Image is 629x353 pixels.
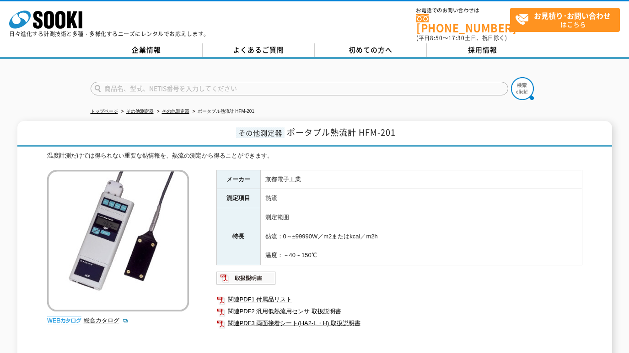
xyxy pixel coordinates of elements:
[47,151,582,161] div: 温度計測だけでは得られない重要な熱情報を、熱流の測定から得ることができます。
[216,271,276,285] img: 取扱説明書
[416,14,510,33] a: [PHONE_NUMBER]
[287,126,396,138] span: ポータブル熱流計 HFM-201
[162,109,189,114] a: その他測定器
[91,109,118,114] a: トップページ
[510,8,620,32] a: お見積り･お問い合わせはこちら
[126,109,154,114] a: その他測定器
[216,317,582,329] a: 関連PDF3 両面接着シート(HA2-L・H) 取扱説明書
[91,82,508,95] input: 商品名、型式、NETIS番号を入力してください
[216,189,260,208] th: 測定項目
[236,127,285,138] span: その他測定器
[203,43,315,57] a: よくあるご質問
[511,77,534,100] img: btn_search.png
[515,8,619,31] span: はこちら
[9,31,210,37] p: 日々進化する計測技術と多種・多様化するニーズにレンタルでお応えします。
[216,294,582,306] a: 関連PDF1 付属品リスト
[427,43,539,57] a: 採用情報
[216,170,260,189] th: メーカー
[47,316,81,325] img: webカタログ
[416,34,507,42] span: (平日 ～ 土日、祝日除く)
[216,306,582,317] a: 関連PDF2 汎用低熱流用センサ 取扱説明書
[260,208,582,265] td: 測定範囲 熱流：0～±99990W／m2またはkcal／m2h 温度：－40～150℃
[448,34,465,42] span: 17:30
[191,107,254,116] li: ポータブル熱流計 HFM-201
[91,43,203,57] a: 企業情報
[430,34,443,42] span: 8:50
[534,10,611,21] strong: お見積り･お問い合わせ
[416,8,510,13] span: お電話でのお問い合わせは
[315,43,427,57] a: 初めての方へ
[216,277,276,284] a: 取扱説明書
[216,208,260,265] th: 特長
[349,45,392,55] span: 初めての方へ
[260,170,582,189] td: 京都電子工業
[47,170,189,311] img: ポータブル熱流計 HFM-201
[84,317,129,324] a: 総合カタログ
[260,189,582,208] td: 熱流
